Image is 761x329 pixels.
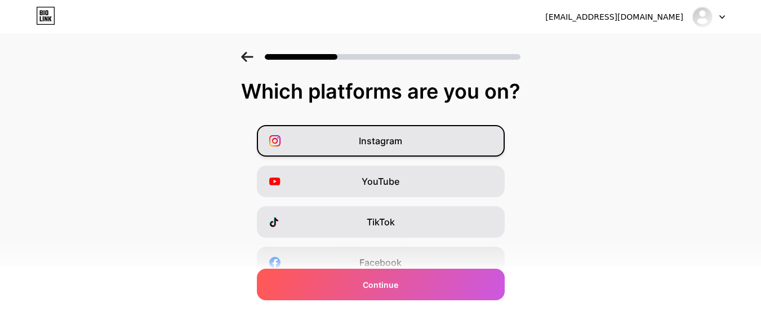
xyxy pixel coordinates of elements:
span: Facebook [359,256,402,269]
span: Twitter/X [361,296,400,310]
span: TikTok [367,215,395,229]
img: patentmonetize [692,6,713,28]
div: [EMAIL_ADDRESS][DOMAIN_NAME] [545,11,683,23]
span: Continue [363,279,398,291]
span: Instagram [359,134,402,148]
span: YouTube [362,175,399,188]
div: Which platforms are you on? [11,80,750,103]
